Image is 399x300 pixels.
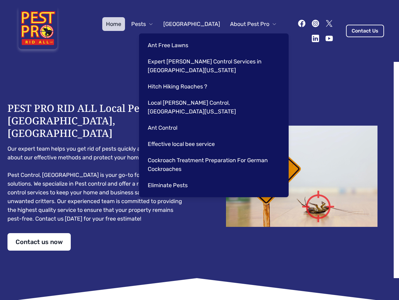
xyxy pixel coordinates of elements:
a: Contact Us [346,25,384,37]
a: Hitch Hiking Roaches ? [144,80,281,93]
a: Effective local bee service [144,137,281,151]
img: Dead cockroach on floor with caution sign pest control [212,126,392,227]
a: Blog [231,31,250,45]
h1: PEST PRO RID ALL Local Pest Control [GEOGRAPHIC_DATA], [GEOGRAPHIC_DATA] [7,102,187,139]
img: Pest Pro Rid All [15,7,61,54]
button: Pests [127,17,157,31]
a: Ant Free Lawns [144,38,281,52]
a: Eliminate Pests [144,178,281,192]
a: Local [PERSON_NAME] Control, [GEOGRAPHIC_DATA][US_STATE] [144,96,281,118]
a: Expert [PERSON_NAME] Control Services in [GEOGRAPHIC_DATA][US_STATE] [144,55,281,77]
a: [GEOGRAPHIC_DATA] [160,17,224,31]
a: Contact us now [7,233,71,251]
a: Contact [252,31,281,45]
button: Pest Control Community B2B [137,31,228,45]
button: About Pest Pro [226,17,281,31]
span: Pests [131,20,146,28]
span: About Pest Pro [230,20,269,28]
a: Ant Control [144,121,281,135]
a: Home [102,17,125,31]
a: Cockroach Treatment Preparation For German Cockroaches [144,153,281,176]
pre: Our expert team helps you get rid of pests quickly and safely. Learn about our effective methods ... [7,144,187,223]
